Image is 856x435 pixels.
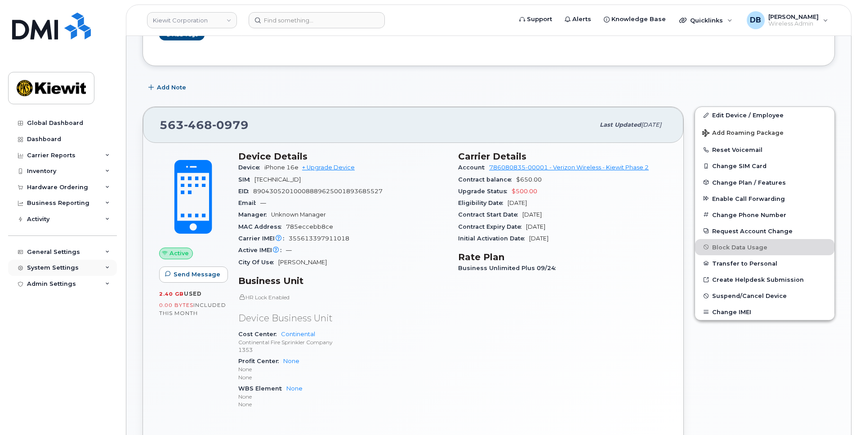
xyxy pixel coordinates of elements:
span: City Of Use [238,259,278,266]
span: Change Plan / Features [712,179,786,186]
button: Block Data Usage [695,239,834,255]
span: Contract Start Date [458,211,522,218]
span: Business Unlimited Plus 09/24 [458,265,560,271]
span: Alerts [572,15,591,24]
button: Add Roaming Package [695,123,834,142]
span: [PERSON_NAME] [768,13,819,20]
span: MAC Address [238,223,286,230]
span: 0.00 Bytes [159,302,193,308]
p: None [238,365,447,373]
span: Unknown Manager [271,211,326,218]
span: Support [527,15,552,24]
span: Contract balance [458,176,516,183]
span: [DATE] [529,235,548,242]
span: — [260,200,266,206]
a: Create Helpdesk Submission [695,271,834,288]
span: Active IMEI [238,247,286,253]
a: None [286,385,303,392]
button: Reset Voicemail [695,142,834,158]
p: HR Lock Enabled [238,293,447,301]
span: Enable Call Forwarding [712,195,785,202]
h3: Carrier Details [458,151,667,162]
h3: Rate Plan [458,252,667,262]
span: [DATE] [522,211,542,218]
button: Change Phone Number [695,207,834,223]
a: Support [513,10,558,28]
span: [DATE] [526,223,545,230]
span: 785eccebb8ce [286,223,333,230]
span: Eligibility Date [458,200,508,206]
span: 355613397911018 [289,235,349,242]
span: Carrier IMEI [238,235,289,242]
p: 1353 [238,346,447,354]
span: [DATE] [508,200,527,206]
button: Transfer to Personal [695,255,834,271]
span: [PERSON_NAME] [278,259,327,266]
span: Upgrade Status [458,188,512,195]
span: 89043052010008889625001893685527 [253,188,383,195]
a: Knowledge Base [597,10,672,28]
a: Kiewit Corporation [147,12,237,28]
span: 468 [184,118,212,132]
span: Add Note [157,83,186,92]
span: Active [169,249,189,257]
span: DB [750,15,761,26]
span: Cost Center [238,331,281,337]
p: None [238,373,447,381]
span: Email [238,200,260,206]
button: Request Account Change [695,223,834,239]
span: Manager [238,211,271,218]
a: None [283,358,299,364]
p: None [238,400,447,408]
span: SIM [238,176,254,183]
button: Change IMEI [695,304,834,320]
h3: Business Unit [238,275,447,286]
a: + Upgrade Device [302,164,355,171]
span: $650.00 [516,176,542,183]
span: Profit Center [238,358,283,364]
span: $500.00 [512,188,537,195]
span: WBS Element [238,385,286,392]
p: Continental Fire Sprinkler Company [238,338,447,346]
h3: Device Details [238,151,447,162]
a: Continental [281,331,315,337]
iframe: Messenger Launcher [817,396,849,428]
span: [TECHNICAL_ID] [254,176,301,183]
span: Device [238,164,264,171]
button: Change Plan / Features [695,174,834,191]
span: [DATE] [641,121,661,128]
span: 0979 [212,118,249,132]
p: None [238,393,447,400]
span: EID [238,188,253,195]
button: Send Message [159,266,228,283]
span: Knowledge Base [611,15,666,24]
span: iPhone 16e [264,164,299,171]
a: Alerts [558,10,597,28]
span: 563 [160,118,249,132]
div: Daniel Buffington [740,11,834,29]
button: Change SIM Card [695,158,834,174]
a: 786080835-00001 - Verizon Wireless - Kiewit Phase 2 [489,164,649,171]
span: Last updated [600,121,641,128]
span: Initial Activation Date [458,235,529,242]
span: Contract Expiry Date [458,223,526,230]
span: Suspend/Cancel Device [712,293,787,299]
button: Add Note [143,80,194,96]
span: Quicklinks [690,17,723,24]
span: Wireless Admin [768,20,819,27]
span: Send Message [174,270,220,279]
span: Add Roaming Package [702,129,784,138]
input: Find something... [249,12,385,28]
span: used [184,290,202,297]
a: Edit Device / Employee [695,107,834,123]
button: Enable Call Forwarding [695,191,834,207]
div: Quicklinks [673,11,739,29]
span: — [286,247,292,253]
span: Account [458,164,489,171]
span: 2.40 GB [159,291,184,297]
button: Suspend/Cancel Device [695,288,834,304]
p: Device Business Unit [238,312,447,325]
